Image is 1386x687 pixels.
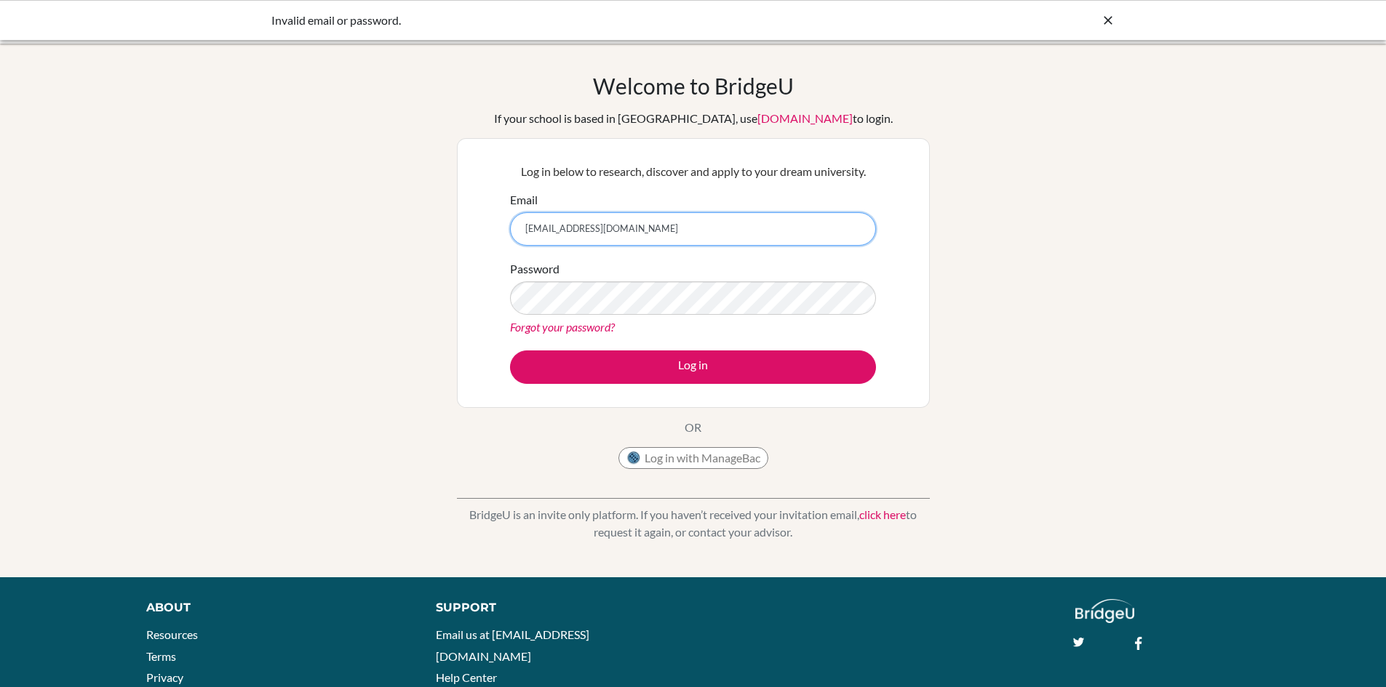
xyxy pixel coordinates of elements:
a: Email us at [EMAIL_ADDRESS][DOMAIN_NAME] [436,627,589,663]
label: Email [510,191,538,209]
button: Log in with ManageBac [618,447,768,469]
p: OR [685,419,701,436]
label: Password [510,260,559,278]
h1: Welcome to BridgeU [593,73,794,99]
a: Resources [146,627,198,641]
a: [DOMAIN_NAME] [757,111,853,125]
a: click here [859,507,906,521]
div: Invalid email or password. [271,12,897,29]
button: Log in [510,350,876,384]
p: Log in below to research, discover and apply to your dream university. [510,163,876,180]
a: Terms [146,649,176,663]
a: Help Center [436,670,497,684]
div: If your school is based in [GEOGRAPHIC_DATA], use to login. [494,110,893,127]
div: Support [436,599,676,616]
a: Forgot your password? [510,320,615,334]
div: About [146,599,403,616]
p: BridgeU is an invite only platform. If you haven’t received your invitation email, to request it ... [457,506,930,541]
img: logo_white@2x-f4f0deed5e89b7ecb1c2cc34c3e3d731f90f0f143d5ea2071677605dd97b5244.png [1075,599,1134,623]
a: Privacy [146,670,183,684]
